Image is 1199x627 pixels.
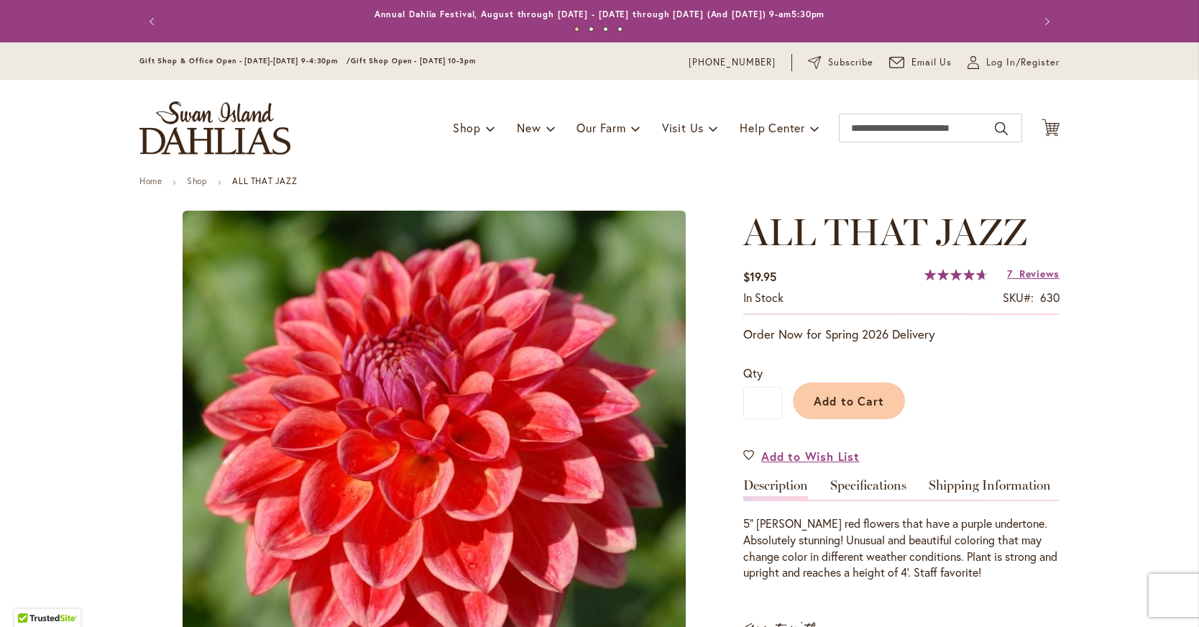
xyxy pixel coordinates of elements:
[743,516,1060,581] div: 5” [PERSON_NAME] red flowers that have a purple undertone. Absolutely stunning! Unusual and beaut...
[814,393,885,408] span: Add to Cart
[375,9,825,19] a: Annual Dahlia Festival, August through [DATE] - [DATE] through [DATE] (And [DATE]) 9-am5:30pm
[761,448,860,464] span: Add to Wish List
[889,55,952,70] a: Email Us
[617,27,623,32] button: 4 of 4
[1019,267,1060,280] span: Reviews
[589,27,594,32] button: 2 of 4
[968,55,1060,70] a: Log In/Register
[911,55,952,70] span: Email Us
[139,56,351,65] span: Gift Shop & Office Open - [DATE]-[DATE] 9-4:30pm /
[830,479,906,500] a: Specifications
[689,55,776,70] a: [PHONE_NUMBER]
[139,101,290,155] a: store logo
[1003,290,1034,305] strong: SKU
[1040,290,1060,306] div: 630
[743,326,1060,343] p: Order Now for Spring 2026 Delivery
[743,209,1027,255] span: ALL THAT JAZZ
[740,120,805,135] span: Help Center
[929,479,1051,500] a: Shipping Information
[1031,7,1060,36] button: Next
[828,55,873,70] span: Subscribe
[986,55,1060,70] span: Log In/Register
[924,269,988,280] div: 94%
[232,175,297,186] strong: ALL THAT JAZZ
[793,383,905,419] button: Add to Cart
[662,120,704,135] span: Visit Us
[351,56,476,65] span: Gift Shop Open - [DATE] 10-3pm
[517,120,541,135] span: New
[808,55,873,70] a: Subscribe
[743,479,1060,581] div: Detailed Product Info
[743,290,784,305] span: In stock
[603,27,608,32] button: 3 of 4
[453,120,481,135] span: Shop
[743,290,784,306] div: Availability
[139,7,168,36] button: Previous
[743,479,808,500] a: Description
[743,365,763,380] span: Qty
[743,269,776,284] span: $19.95
[576,120,625,135] span: Our Farm
[1007,267,1060,280] a: 7 Reviews
[1007,267,1013,280] span: 7
[574,27,579,32] button: 1 of 4
[187,175,207,186] a: Shop
[743,448,860,464] a: Add to Wish List
[139,175,162,186] a: Home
